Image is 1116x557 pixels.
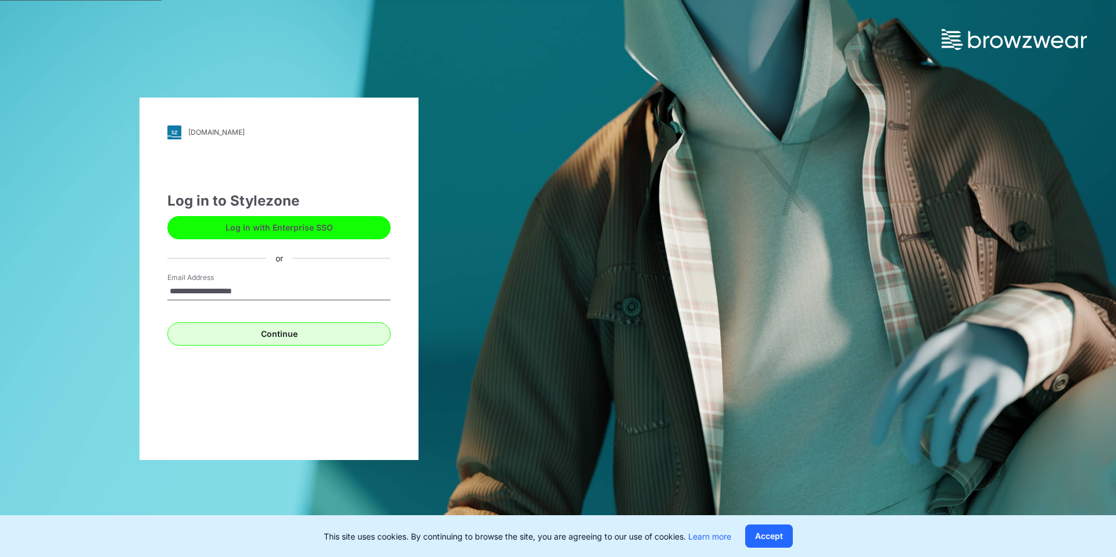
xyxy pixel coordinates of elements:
img: svg+xml;base64,PHN2ZyB3aWR0aD0iMjgiIGhlaWdodD0iMjgiIHZpZXdCb3g9IjAgMCAyOCAyOCIgZmlsbD0ibm9uZSIgeG... [167,125,181,139]
div: or [266,252,292,264]
div: Log in to Stylezone [167,191,391,211]
a: [DOMAIN_NAME] [167,125,391,139]
div: [DOMAIN_NAME] [188,128,245,136]
button: Log in with Enterprise SSO [167,216,391,239]
button: Accept [745,524,793,548]
a: Learn more [688,531,731,541]
p: This site uses cookies. By continuing to browse the site, you are agreeing to our use of cookies. [324,530,731,542]
img: browzwear-logo.73288ffb.svg [942,29,1087,50]
button: Continue [167,322,391,346]
label: Email Address [167,272,249,283]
